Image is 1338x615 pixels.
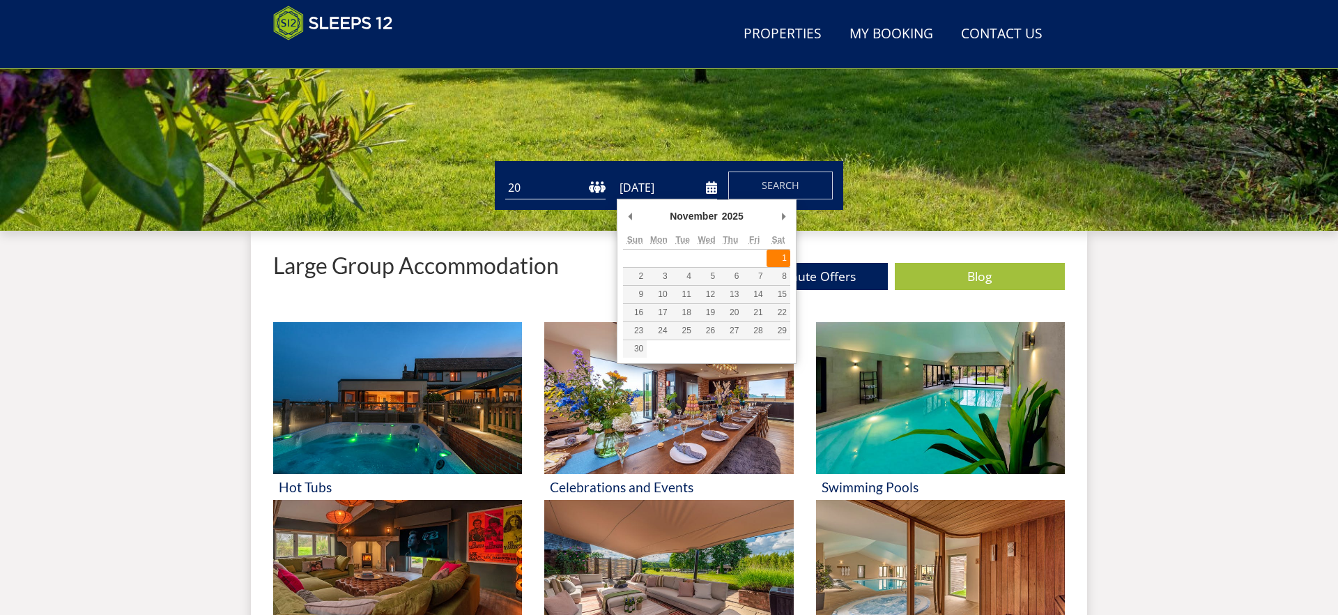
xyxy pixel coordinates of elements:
[627,235,643,245] abbr: Sunday
[671,322,695,340] button: 25
[767,286,790,303] button: 15
[718,263,888,290] a: Last Minute Offers
[695,322,718,340] button: 26
[273,322,522,474] img: 'Hot Tubs' - Large Group Accommodation Holiday Ideas
[671,268,695,285] button: 4
[695,268,718,285] button: 5
[273,253,559,278] p: Large Group Accommodation
[623,286,647,303] button: 9
[647,322,670,340] button: 24
[816,322,1065,500] a: 'Swimming Pools' - Large Group Accommodation Holiday Ideas Swimming Pools
[623,268,647,285] button: 2
[749,235,760,245] abbr: Friday
[767,322,790,340] button: 29
[772,235,785,245] abbr: Saturday
[623,304,647,321] button: 16
[720,206,746,227] div: 2025
[723,235,738,245] abbr: Thursday
[647,286,670,303] button: 10
[623,206,637,227] button: Previous Month
[955,19,1048,50] a: Contact Us
[762,179,799,192] span: Search
[647,268,670,285] button: 3
[718,286,742,303] button: 13
[671,286,695,303] button: 11
[816,322,1065,474] img: 'Swimming Pools' - Large Group Accommodation Holiday Ideas
[650,235,668,245] abbr: Monday
[671,304,695,321] button: 18
[544,322,793,474] img: 'Celebrations and Events' - Large Group Accommodation Holiday Ideas
[695,304,718,321] button: 19
[718,304,742,321] button: 20
[668,206,719,227] div: November
[279,480,516,494] h3: Hot Tubs
[742,286,766,303] button: 14
[550,480,787,494] h3: Celebrations and Events
[738,19,827,50] a: Properties
[695,286,718,303] button: 12
[544,322,793,500] a: 'Celebrations and Events' - Large Group Accommodation Holiday Ideas Celebrations and Events
[273,6,393,40] img: Sleeps 12
[266,49,413,61] iframe: Customer reviews powered by Trustpilot
[895,263,1065,290] a: Blog
[617,176,717,199] input: Arrival Date
[822,480,1059,494] h3: Swimming Pools
[844,19,939,50] a: My Booking
[728,172,833,199] button: Search
[767,304,790,321] button: 22
[647,304,670,321] button: 17
[776,206,790,227] button: Next Month
[273,322,522,500] a: 'Hot Tubs' - Large Group Accommodation Holiday Ideas Hot Tubs
[675,235,689,245] abbr: Tuesday
[718,268,742,285] button: 6
[623,322,647,340] button: 23
[742,268,766,285] button: 7
[767,268,790,285] button: 8
[742,304,766,321] button: 21
[623,340,647,358] button: 30
[742,322,766,340] button: 28
[767,250,790,267] button: 1
[718,322,742,340] button: 27
[698,235,715,245] abbr: Wednesday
